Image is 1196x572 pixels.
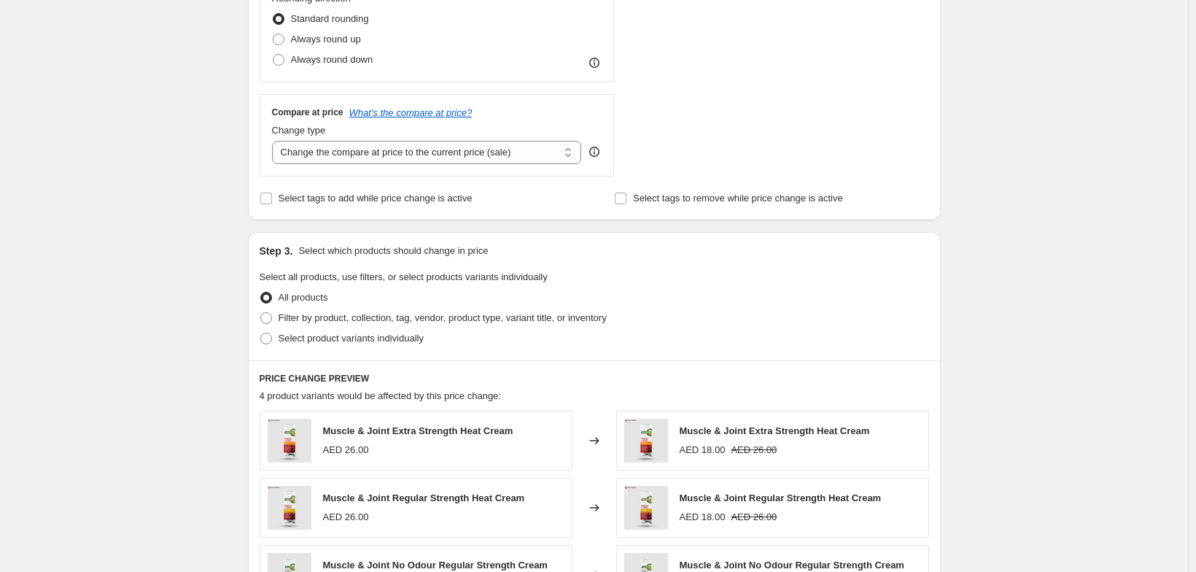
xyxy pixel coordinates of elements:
[731,510,777,525] strike: AED 26.00
[291,13,369,24] span: Standard rounding
[279,312,607,323] span: Filter by product, collection, tag, vendor, product type, variant title, or inventory
[260,244,293,258] h2: Step 3.
[323,510,369,525] div: AED 26.00
[260,373,929,384] h6: PRICE CHANGE PREVIEW
[731,443,777,457] strike: AED 26.00
[279,333,424,344] span: Select product variants individually
[279,292,328,303] span: All products
[680,560,904,571] span: Muscle & Joint No Odour Regular Strength Cream
[323,425,513,436] span: Muscle & Joint Extra Strength Heat Cream
[272,125,326,136] span: Change type
[680,510,726,525] div: AED 18.00
[298,244,488,258] p: Select which products should change in price
[349,107,473,118] button: What's the compare at price?
[323,443,369,457] div: AED 26.00
[633,193,843,204] span: Select tags to remove while price change is active
[624,486,668,530] img: RegularStrength_100g_80x.jpg
[680,492,882,503] span: Muscle & Joint Regular Strength Heat Cream
[680,425,870,436] span: Muscle & Joint Extra Strength Heat Cream
[624,419,668,463] img: ExtraStrength_80x.jpg
[323,560,548,571] span: Muscle & Joint No Odour Regular Strength Cream
[268,419,311,463] img: ExtraStrength_80x.jpg
[260,390,501,401] span: 4 product variants would be affected by this price change:
[323,492,525,503] span: Muscle & Joint Regular Strength Heat Cream
[680,443,726,457] div: AED 18.00
[272,107,343,118] h3: Compare at price
[260,271,548,282] span: Select all products, use filters, or select products variants individually
[291,54,373,65] span: Always round down
[268,486,311,530] img: RegularStrength_100g_80x.jpg
[587,144,602,159] div: help
[279,193,473,204] span: Select tags to add while price change is active
[291,34,361,45] span: Always round up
